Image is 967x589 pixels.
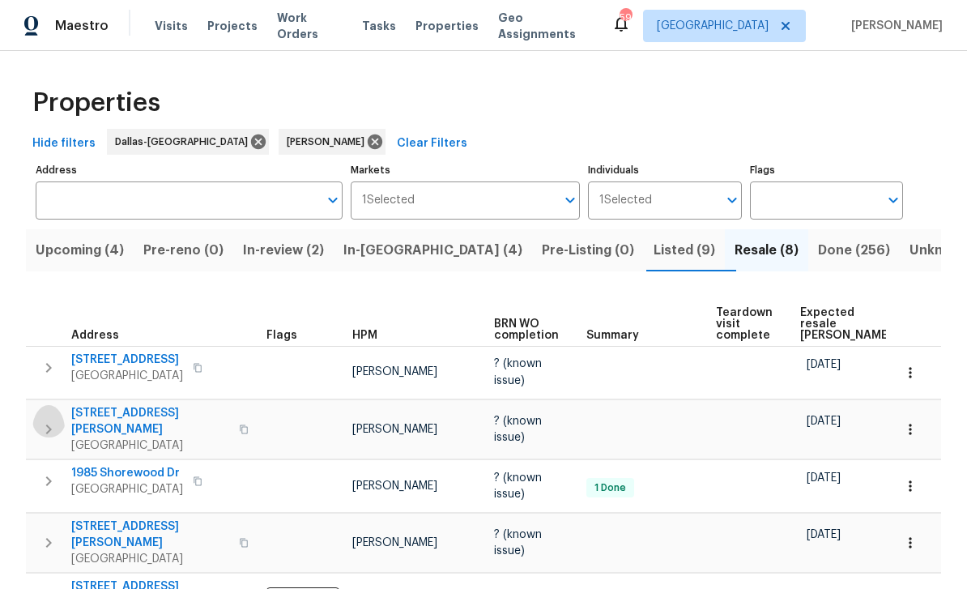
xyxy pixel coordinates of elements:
span: Clear Filters [397,134,467,154]
span: In-review (2) [243,239,324,262]
span: [PERSON_NAME] [352,424,437,435]
span: Summary [586,330,639,341]
span: [GEOGRAPHIC_DATA] [71,551,229,567]
span: [STREET_ADDRESS][PERSON_NAME] [71,405,229,437]
span: ? (known issue) [494,416,542,443]
span: [STREET_ADDRESS] [71,352,183,368]
span: Listed (9) [654,239,715,262]
span: [PERSON_NAME] [845,18,943,34]
label: Flags [750,165,903,175]
span: [DATE] [807,416,841,427]
span: In-[GEOGRAPHIC_DATA] (4) [343,239,522,262]
button: Clear Filters [390,129,474,159]
span: BRN WO completion [494,318,559,341]
span: Dallas-[GEOGRAPHIC_DATA] [115,134,254,150]
span: [DATE] [807,472,841,484]
span: Geo Assignments [498,10,592,42]
span: 1 Selected [362,194,415,207]
span: Upcoming (4) [36,239,124,262]
span: HPM [352,330,377,341]
span: Address [71,330,119,341]
span: [DATE] [807,359,841,370]
span: [PERSON_NAME] [352,537,437,548]
button: Hide filters [26,129,102,159]
span: Resale (8) [735,239,799,262]
span: Visits [155,18,188,34]
span: Properties [32,95,160,111]
label: Individuals [588,165,741,175]
span: [DATE] [807,529,841,540]
div: Dallas-[GEOGRAPHIC_DATA] [107,129,269,155]
span: Hide filters [32,134,96,154]
span: [GEOGRAPHIC_DATA] [657,18,769,34]
button: Open [559,189,581,211]
span: ? (known issue) [494,472,542,500]
label: Address [36,165,343,175]
span: [PERSON_NAME] [352,366,437,378]
span: [PERSON_NAME] [352,480,437,492]
div: 59 [620,10,631,26]
span: Pre-Listing (0) [542,239,634,262]
label: Markets [351,165,581,175]
span: ? (known issue) [494,529,542,557]
span: 1 Selected [599,194,652,207]
button: Open [882,189,905,211]
span: Done (256) [818,239,890,262]
span: 1 Done [588,481,633,495]
span: ? (known issue) [494,358,542,386]
span: Properties [415,18,479,34]
span: [GEOGRAPHIC_DATA] [71,437,229,454]
span: Pre-reno (0) [143,239,224,262]
span: [PERSON_NAME] [287,134,371,150]
span: [GEOGRAPHIC_DATA] [71,481,183,497]
span: Tasks [362,20,396,32]
span: Projects [207,18,258,34]
span: Flags [266,330,297,341]
span: Work Orders [277,10,343,42]
span: [GEOGRAPHIC_DATA] [71,368,183,384]
span: Teardown visit complete [716,307,773,341]
div: [PERSON_NAME] [279,129,386,155]
span: Maestro [55,18,109,34]
button: Open [721,189,743,211]
span: 1985 Shorewood Dr [71,465,183,481]
span: [STREET_ADDRESS][PERSON_NAME] [71,519,229,551]
button: Open [322,189,344,211]
span: Expected resale [PERSON_NAME] [800,307,892,341]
